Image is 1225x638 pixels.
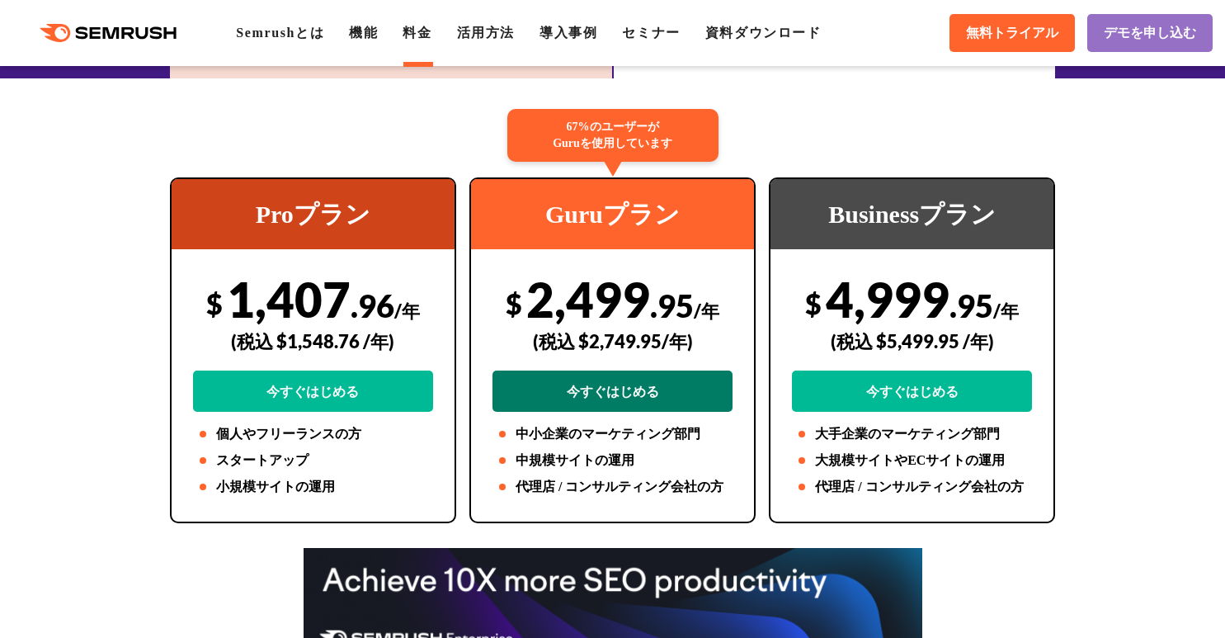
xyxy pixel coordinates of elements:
span: デモを申し込む [1104,25,1196,42]
li: 代理店 / コンサルティング会社の方 [792,477,1032,497]
a: 今すぐはじめる [492,371,733,412]
a: 活用方法 [457,26,515,40]
a: 無料トライアル [949,14,1075,52]
a: 機能 [349,26,378,40]
a: 資料ダウンロード [705,26,822,40]
a: 今すぐはじめる [792,371,1032,412]
div: Businessプラン [770,179,1053,249]
a: セミナー [622,26,680,40]
div: (税込 $2,749.95/年) [492,312,733,371]
div: (税込 $1,548.76 /年) [193,312,433,371]
div: (税込 $5,499.95 /年) [792,312,1032,371]
li: 中小企業のマーケティング部門 [492,424,733,444]
a: 導入事例 [539,26,597,40]
li: 大規模サイトやECサイトの運用 [792,451,1032,470]
a: デモを申し込む [1087,14,1213,52]
span: .96 [351,286,394,324]
li: スタートアップ [193,451,433,470]
li: 大手企業のマーケティング部門 [792,424,1032,444]
li: 中規模サイトの運用 [492,451,733,470]
li: 個人やフリーランスの方 [193,424,433,444]
span: $ [206,286,223,320]
span: 無料トライアル [966,25,1058,42]
span: /年 [694,300,719,322]
a: Semrushとは [236,26,324,40]
div: 4,999 [792,270,1032,412]
span: $ [506,286,522,320]
span: .95 [949,286,993,324]
span: .95 [650,286,694,324]
div: 67%のユーザーが Guruを使用しています [507,109,719,162]
div: Proプラン [172,179,455,249]
span: /年 [394,300,420,322]
div: 2,499 [492,270,733,412]
div: Guruプラン [471,179,754,249]
a: 今すぐはじめる [193,371,433,412]
div: 1,407 [193,270,433,412]
span: /年 [993,300,1019,322]
a: 料金 [403,26,431,40]
li: 小規模サイトの運用 [193,477,433,497]
li: 代理店 / コンサルティング会社の方 [492,477,733,497]
span: $ [805,286,822,320]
